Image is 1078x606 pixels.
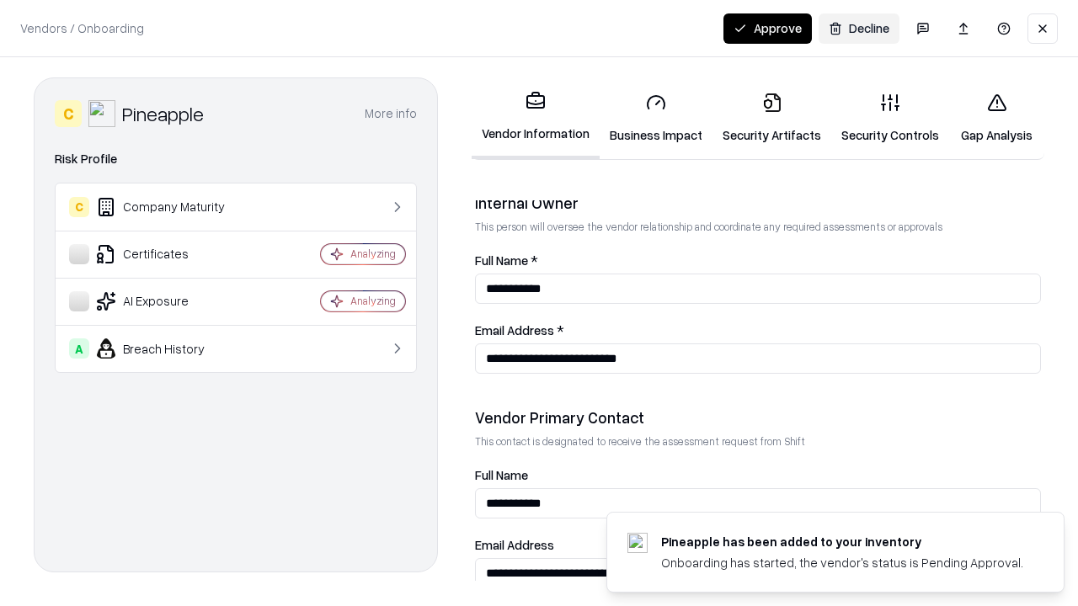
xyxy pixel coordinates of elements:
[831,79,949,157] a: Security Controls
[365,98,417,129] button: More info
[20,19,144,37] p: Vendors / Onboarding
[475,254,1041,267] label: Full Name *
[88,100,115,127] img: Pineapple
[627,533,648,553] img: pineappleenergy.com
[600,79,712,157] a: Business Impact
[69,338,89,359] div: A
[475,539,1041,551] label: Email Address
[55,149,417,169] div: Risk Profile
[69,338,270,359] div: Breach History
[661,533,1023,550] div: Pineapple has been added to your inventory
[475,434,1041,449] p: This contact is designated to receive the assessment request from Shift
[475,220,1041,234] p: This person will oversee the vendor relationship and coordinate any required assessments or appro...
[475,407,1041,428] div: Vendor Primary Contact
[661,554,1023,571] div: Onboarding has started, the vendor's status is Pending Approval.
[122,100,204,127] div: Pineapple
[723,13,812,44] button: Approve
[949,79,1044,157] a: Gap Analysis
[819,13,899,44] button: Decline
[475,324,1041,337] label: Email Address *
[475,469,1041,481] label: Full Name
[55,100,82,127] div: C
[350,294,396,308] div: Analyzing
[350,247,396,261] div: Analyzing
[69,291,270,311] div: AI Exposure
[69,197,89,217] div: C
[69,197,270,217] div: Company Maturity
[69,244,270,264] div: Certificates
[472,77,600,159] a: Vendor Information
[475,193,1041,213] div: Internal Owner
[712,79,831,157] a: Security Artifacts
